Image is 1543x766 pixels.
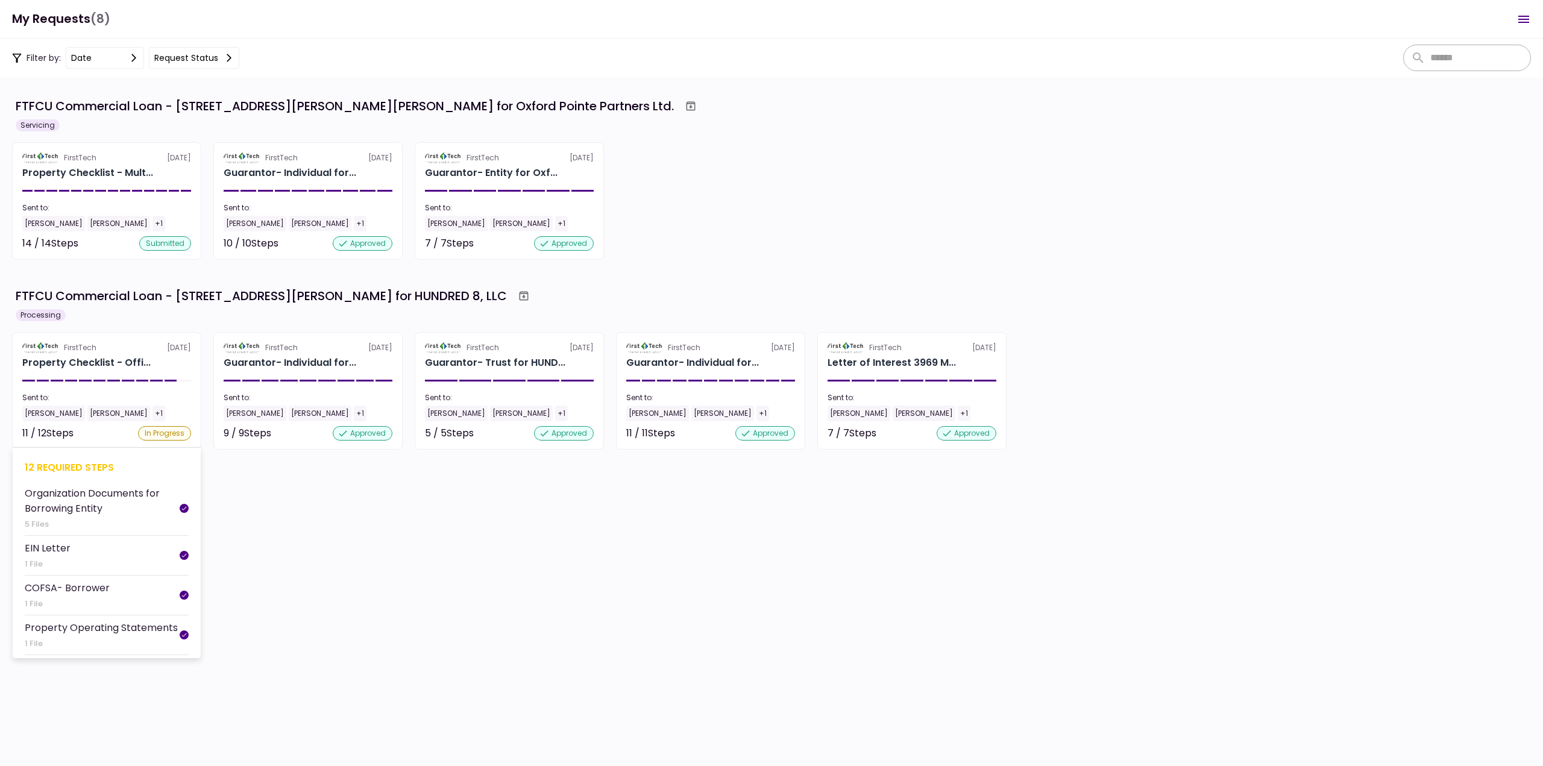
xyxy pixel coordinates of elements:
[893,406,955,421] div: [PERSON_NAME]
[12,47,239,69] div: Filter by:
[22,166,153,180] div: Property Checklist - Multi-Family for Oxford Pointe Partners Ltd. 804 Dr Martin Luther King Jr. D...
[16,309,66,321] div: Processing
[25,460,189,475] div: 12 required steps
[22,152,191,163] div: [DATE]
[25,620,178,635] div: Property Operating Statements
[22,392,191,403] div: Sent to:
[828,392,996,403] div: Sent to:
[224,392,392,403] div: Sent to:
[626,356,759,370] div: Guarantor- Individual for HUNDRED 8, LLC Suzie Woo
[425,356,565,370] div: Guarantor- Trust for HUNDRED 8, LLC Jung In Woo Trust
[289,406,351,421] div: [PERSON_NAME]
[534,236,594,251] div: approved
[224,236,278,251] div: 10 / 10 Steps
[467,152,499,163] div: FirstTech
[490,406,553,421] div: [PERSON_NAME]
[224,342,260,353] img: Partner logo
[668,342,700,353] div: FirstTech
[626,392,795,403] div: Sent to:
[333,236,392,251] div: approved
[25,558,71,570] div: 1 File
[16,97,674,115] div: FTFCU Commercial Loan - [STREET_ADDRESS][PERSON_NAME][PERSON_NAME] for Oxford Pointe Partners Ltd.
[87,216,150,231] div: [PERSON_NAME]
[534,426,594,441] div: approved
[425,216,488,231] div: [PERSON_NAME]
[425,236,474,251] div: 7 / 7 Steps
[25,486,180,516] div: Organization Documents for Borrowing Entity
[828,342,864,353] img: Partner logo
[16,287,507,305] div: FTFCU Commercial Loan - [STREET_ADDRESS][PERSON_NAME] for HUNDRED 8, LLC
[22,342,191,353] div: [DATE]
[64,152,96,163] div: FirstTech
[71,51,92,64] div: date
[333,426,392,441] div: approved
[425,166,558,180] div: Guarantor- Entity for Oxford Pointe Partners Ltd. Oxford Pointe I, LC
[937,426,996,441] div: approved
[735,426,795,441] div: approved
[16,119,60,131] div: Servicing
[467,342,499,353] div: FirstTech
[25,518,180,530] div: 5 Files
[138,426,191,441] div: In Progress
[1509,5,1538,34] button: Open menu
[64,342,96,353] div: FirstTech
[555,406,568,421] div: +1
[87,406,150,421] div: [PERSON_NAME]
[828,426,876,441] div: 7 / 7 Steps
[425,152,594,163] div: [DATE]
[224,216,286,231] div: [PERSON_NAME]
[224,342,392,353] div: [DATE]
[354,406,366,421] div: +1
[66,47,144,69] button: date
[425,202,594,213] div: Sent to:
[224,202,392,213] div: Sent to:
[680,95,702,117] button: Archive workflow
[425,426,474,441] div: 5 / 5 Steps
[513,285,535,307] button: Archive workflow
[869,342,902,353] div: FirstTech
[25,638,178,650] div: 1 File
[149,47,239,69] button: Request status
[425,406,488,421] div: [PERSON_NAME]
[828,406,890,421] div: [PERSON_NAME]
[22,216,85,231] div: [PERSON_NAME]
[224,152,392,163] div: [DATE]
[425,152,462,163] img: Partner logo
[958,406,970,421] div: +1
[828,356,956,370] div: Letter of Interest 3969 Morse Crossing Columbus
[828,342,996,353] div: [DATE]
[425,342,594,353] div: [DATE]
[555,216,568,231] div: +1
[224,166,356,180] div: Guarantor- Individual for Oxford Pointe Partners Ltd. Mark Steffenssen
[25,541,71,556] div: EIN Letter
[265,342,298,353] div: FirstTech
[22,152,59,163] img: Partner logo
[289,216,351,231] div: [PERSON_NAME]
[691,406,754,421] div: [PERSON_NAME]
[25,580,110,595] div: COFSA- Borrower
[152,216,165,231] div: +1
[756,406,769,421] div: +1
[22,236,78,251] div: 14 / 14 Steps
[22,356,151,370] div: Property Checklist - Office Retail for HUNDRED 8, LLC 3969 Morse Crossing
[22,426,74,441] div: 11 / 12 Steps
[425,392,594,403] div: Sent to:
[22,342,59,353] img: Partner logo
[25,598,110,610] div: 1 File
[224,406,286,421] div: [PERSON_NAME]
[224,152,260,163] img: Partner logo
[626,406,689,421] div: [PERSON_NAME]
[224,426,271,441] div: 9 / 9 Steps
[139,236,191,251] div: submitted
[354,216,366,231] div: +1
[22,202,191,213] div: Sent to:
[265,152,298,163] div: FirstTech
[224,356,356,370] div: Guarantor- Individual for HUNDRED 8, LLC Jung In Woo
[490,216,553,231] div: [PERSON_NAME]
[425,342,462,353] img: Partner logo
[12,7,110,31] h1: My Requests
[626,342,663,353] img: Partner logo
[626,342,795,353] div: [DATE]
[22,406,85,421] div: [PERSON_NAME]
[626,426,675,441] div: 11 / 11 Steps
